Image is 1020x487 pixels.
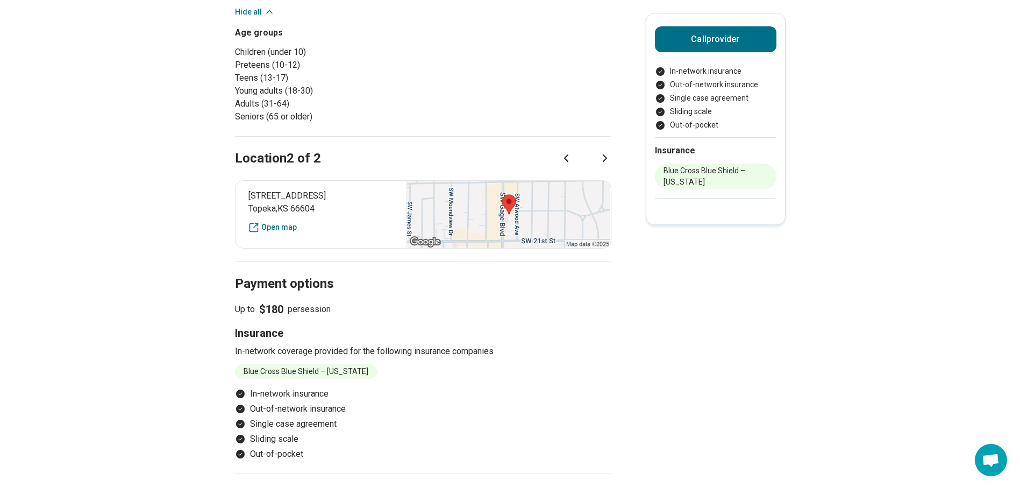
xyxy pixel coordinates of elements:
li: Sliding scale [655,106,776,117]
ul: Payment options [235,387,611,461]
h2: Payment options [235,249,611,293]
li: Teens (13-17) [235,72,419,84]
li: Single case agreement [235,418,611,430]
span: Topeka , KS 66604 [248,202,394,215]
h2: Insurance [655,144,776,157]
li: Adults (31-64) [235,97,419,110]
span: $180 [259,302,283,317]
h2: Location 2 of 2 [235,150,321,168]
li: Blue Cross Blue Shield – [US_STATE] [655,164,776,189]
li: Out-of-pocket [235,448,611,461]
li: In-network insurance [235,387,611,400]
button: Hide all [235,6,275,18]
li: Preteens (10-12) [235,59,419,72]
h3: Insurance [235,326,611,341]
li: In-network insurance [655,66,776,77]
a: Open chat [975,444,1007,476]
li: Children (under 10) [235,46,419,59]
li: Out-of-pocket [655,119,776,131]
li: Out-of-network insurance [235,403,611,415]
li: Young adults (18-30) [235,84,419,97]
h3: Age groups [235,26,419,39]
ul: Payment options [655,66,776,131]
li: Seniors (65 or older) [235,110,419,123]
span: [STREET_ADDRESS] [248,189,394,202]
li: Blue Cross Blue Shield – [US_STATE] [235,364,377,379]
a: Open map [248,222,394,233]
li: Single case agreement [655,93,776,104]
p: In-network coverage provided for the following insurance companies [235,345,611,358]
button: Callprovider [655,26,776,52]
li: Sliding scale [235,433,611,446]
li: Out-of-network insurance [655,79,776,90]
p: Up to per session [235,302,611,317]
